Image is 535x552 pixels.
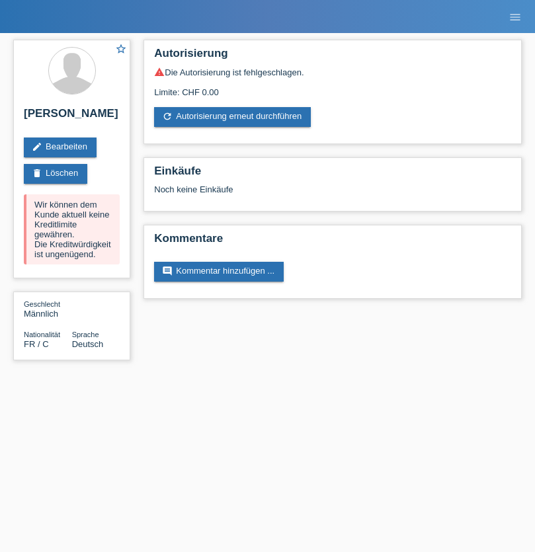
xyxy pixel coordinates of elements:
i: warning [154,67,165,77]
span: Nationalität [24,331,60,338]
h2: Autorisierung [154,47,511,67]
span: Deutsch [72,339,104,349]
a: deleteLöschen [24,164,87,184]
div: Männlich [24,299,72,319]
a: star_border [115,43,127,57]
h2: Einkäufe [154,165,511,184]
div: Wir können dem Kunde aktuell keine Kreditlimite gewähren. Die Kreditwürdigkeit ist ungenügend. [24,194,120,264]
a: menu [502,13,528,20]
a: refreshAutorisierung erneut durchführen [154,107,311,127]
div: Noch keine Einkäufe [154,184,511,204]
span: Geschlecht [24,300,60,308]
span: Sprache [72,331,99,338]
div: Limite: CHF 0.00 [154,77,511,97]
i: comment [162,266,173,276]
h2: [PERSON_NAME] [24,107,120,127]
i: edit [32,141,42,152]
a: editBearbeiten [24,138,97,157]
a: commentKommentar hinzufügen ... [154,262,284,282]
i: menu [509,11,522,24]
i: refresh [162,111,173,122]
i: delete [32,168,42,178]
h2: Kommentare [154,232,511,252]
div: Die Autorisierung ist fehlgeschlagen. [154,67,511,77]
i: star_border [115,43,127,55]
span: Frankreich / C / 01.12.2018 [24,339,49,349]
